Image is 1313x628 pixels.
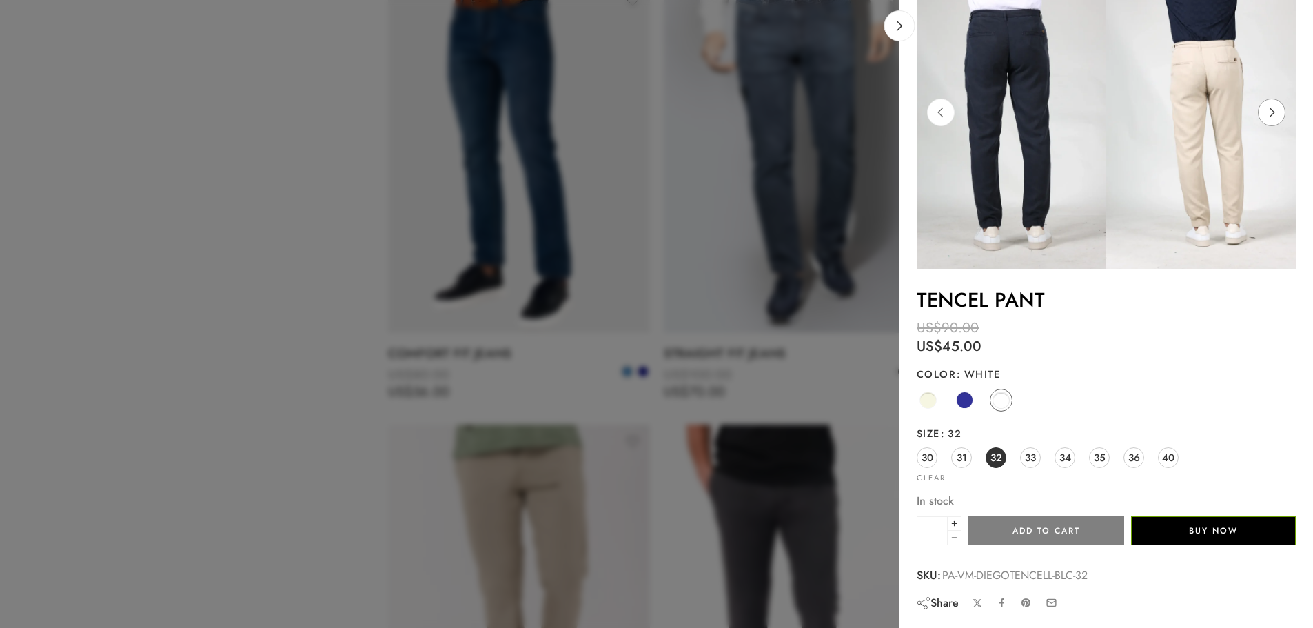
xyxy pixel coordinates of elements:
a: 34 [1055,447,1075,468]
a: Share on Facebook [997,598,1007,608]
span: 40 [1162,448,1174,467]
input: Product quantity [917,516,948,545]
span: 30 [922,448,933,467]
span: White [956,367,1000,381]
a: TENCEL PANT [917,285,1045,314]
label: Size [917,427,1296,440]
span: 33 [1025,448,1036,467]
button: Buy Now [1131,516,1296,545]
strong: SKU: [917,566,941,585]
span: 34 [1059,448,1071,467]
bdi: 90.00 [917,318,979,338]
a: 35 [1089,447,1110,468]
a: 30 [917,447,937,468]
a: 31 [951,447,972,468]
a: 33 [1020,447,1041,468]
bdi: 45.00 [917,336,981,356]
a: Share on X [973,598,983,609]
label: Color [917,367,1296,381]
button: Add to cart [968,516,1124,545]
span: PA-VM-DIEGOTENCELL-BLC-32 [942,566,1088,585]
span: 36 [1128,448,1140,467]
span: 35 [1094,448,1106,467]
span: US$ [917,318,942,338]
a: 32 [986,447,1006,468]
a: 40 [1158,447,1179,468]
span: 32 [990,448,1002,467]
a: 36 [1123,447,1144,468]
a: Clear options [917,474,946,482]
a: Pin on Pinterest [1021,598,1032,609]
span: 31 [957,448,967,467]
span: US$ [917,336,942,356]
p: In stock [917,492,1296,510]
div: Share [917,596,959,611]
span: 32 [940,426,961,440]
a: Email to your friends [1046,597,1057,609]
